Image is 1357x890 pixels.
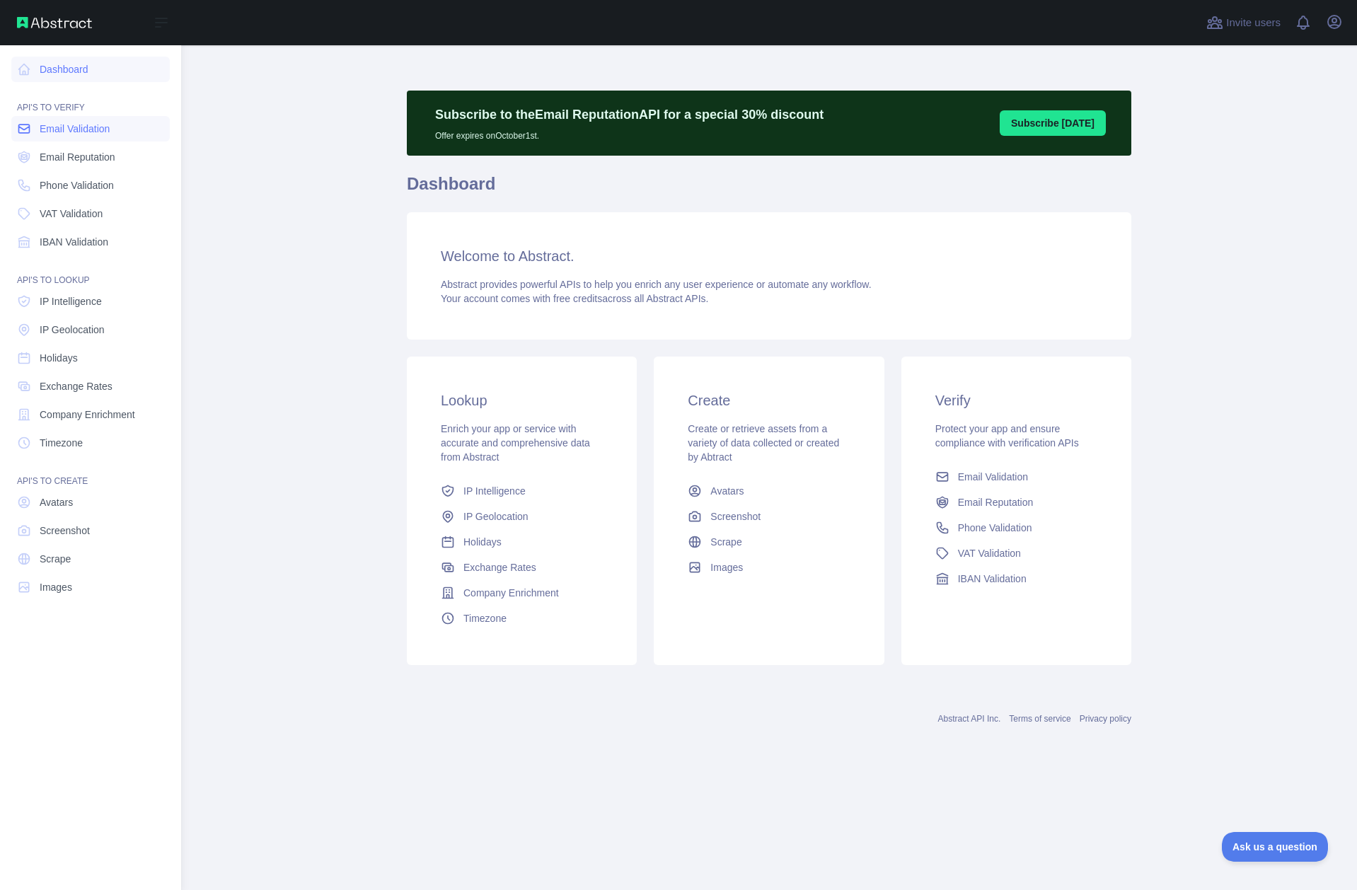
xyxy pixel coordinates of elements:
[682,478,855,504] a: Avatars
[688,423,839,463] span: Create or retrieve assets from a variety of data collected or created by Abtract
[40,379,112,393] span: Exchange Rates
[40,552,71,566] span: Scrape
[935,423,1079,449] span: Protect your app and ensure compliance with verification APIs
[40,323,105,337] span: IP Geolocation
[710,484,744,498] span: Avatars
[1000,110,1106,136] button: Subscribe [DATE]
[11,116,170,141] a: Email Validation
[435,105,824,125] p: Subscribe to the Email Reputation API for a special 30 % discount
[11,57,170,82] a: Dashboard
[11,374,170,399] a: Exchange Rates
[11,430,170,456] a: Timezone
[40,408,135,422] span: Company Enrichment
[40,524,90,538] span: Screenshot
[435,478,608,504] a: IP Intelligence
[682,529,855,555] a: Scrape
[930,490,1103,515] a: Email Reputation
[11,144,170,170] a: Email Reputation
[938,714,1001,724] a: Abstract API Inc.
[682,555,855,580] a: Images
[930,515,1103,541] a: Phone Validation
[435,555,608,580] a: Exchange Rates
[1080,714,1131,724] a: Privacy policy
[11,574,170,600] a: Images
[407,173,1131,207] h1: Dashboard
[17,17,92,28] img: Abstract API
[710,509,761,524] span: Screenshot
[11,317,170,342] a: IP Geolocation
[441,279,872,290] span: Abstract provides powerful APIs to help you enrich any user experience or automate any workflow.
[441,423,590,463] span: Enrich your app or service with accurate and comprehensive data from Abstract
[441,293,708,304] span: Your account comes with across all Abstract APIs.
[930,541,1103,566] a: VAT Validation
[40,495,73,509] span: Avatars
[958,572,1027,586] span: IBAN Validation
[11,490,170,515] a: Avatars
[463,611,507,625] span: Timezone
[11,201,170,226] a: VAT Validation
[1226,15,1281,31] span: Invite users
[40,207,103,221] span: VAT Validation
[441,246,1097,266] h3: Welcome to Abstract.
[1203,11,1283,34] button: Invite users
[11,345,170,371] a: Holidays
[11,85,170,113] div: API'S TO VERIFY
[930,566,1103,591] a: IBAN Validation
[40,122,110,136] span: Email Validation
[935,391,1097,410] h3: Verify
[11,289,170,314] a: IP Intelligence
[40,235,108,249] span: IBAN Validation
[11,402,170,427] a: Company Enrichment
[463,484,526,498] span: IP Intelligence
[463,535,502,549] span: Holidays
[1009,714,1070,724] a: Terms of service
[435,504,608,529] a: IP Geolocation
[958,546,1021,560] span: VAT Validation
[11,546,170,572] a: Scrape
[710,560,743,574] span: Images
[958,521,1032,535] span: Phone Validation
[40,351,78,365] span: Holidays
[682,504,855,529] a: Screenshot
[40,150,115,164] span: Email Reputation
[958,470,1028,484] span: Email Validation
[463,509,529,524] span: IP Geolocation
[435,125,824,141] p: Offer expires on October 1st.
[11,518,170,543] a: Screenshot
[435,580,608,606] a: Company Enrichment
[930,464,1103,490] a: Email Validation
[435,529,608,555] a: Holidays
[40,294,102,308] span: IP Intelligence
[40,580,72,594] span: Images
[11,258,170,286] div: API'S TO LOOKUP
[463,560,536,574] span: Exchange Rates
[435,606,608,631] a: Timezone
[688,391,850,410] h3: Create
[463,586,559,600] span: Company Enrichment
[11,173,170,198] a: Phone Validation
[40,178,114,192] span: Phone Validation
[1222,832,1329,862] iframe: Toggle Customer Support
[11,229,170,255] a: IBAN Validation
[553,293,602,304] span: free credits
[710,535,741,549] span: Scrape
[11,458,170,487] div: API'S TO CREATE
[40,436,83,450] span: Timezone
[958,495,1034,509] span: Email Reputation
[441,391,603,410] h3: Lookup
